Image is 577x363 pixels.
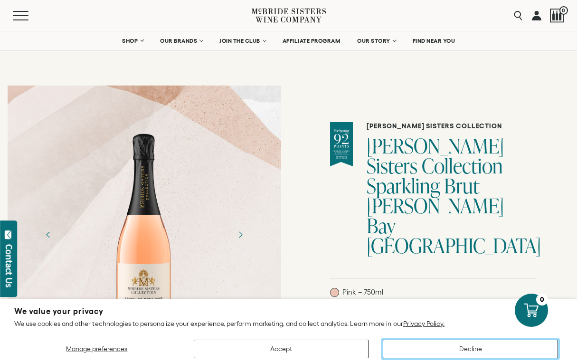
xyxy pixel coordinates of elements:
[283,38,341,44] span: AFFILIATE PROGRAM
[14,307,563,315] h2: We value your privacy
[194,340,369,358] button: Accept
[383,340,558,358] button: Decline
[14,319,563,328] p: We use cookies and other technologies to personalize your experience, perform marketing, and coll...
[213,31,272,50] a: JOIN THE CLUB
[407,31,462,50] a: FIND NEAR YOU
[4,244,14,287] div: Contact Us
[403,320,445,327] a: Privacy Policy.
[13,11,47,20] button: Mobile Menu Trigger
[116,31,149,50] a: SHOP
[536,294,548,306] div: 0
[367,122,536,130] h6: [PERSON_NAME] Sisters Collection
[559,6,568,15] span: 0
[219,38,260,44] span: JOIN THE CLUB
[154,31,208,50] a: OUR BRANDS
[330,288,383,297] p: Pink – 750ml
[351,31,402,50] a: OUR STORY
[14,340,180,358] button: Manage preferences
[367,136,536,256] h1: [PERSON_NAME] Sisters Collection Sparkling Brut [PERSON_NAME] Bay [GEOGRAPHIC_DATA]
[160,38,197,44] span: OUR BRANDS
[276,31,347,50] a: AFFILIATE PROGRAM
[66,345,127,353] span: Manage preferences
[357,38,390,44] span: OUR STORY
[413,38,455,44] span: FIND NEAR YOU
[122,38,138,44] span: SHOP
[228,222,253,247] button: Next
[36,222,61,247] button: Previous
